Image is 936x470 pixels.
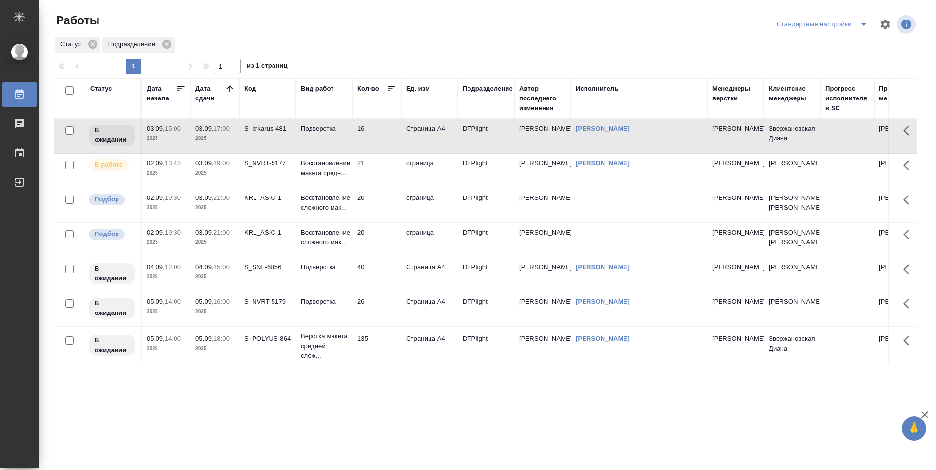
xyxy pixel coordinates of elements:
[897,223,921,246] button: Здесь прячутся важные кнопки
[764,223,820,257] td: [PERSON_NAME], [PERSON_NAME]
[301,158,348,178] p: Восстановление макета средн...
[195,84,225,103] div: Дата сдачи
[874,257,931,292] td: [PERSON_NAME]
[352,257,401,292] td: 40
[88,124,136,147] div: Исполнитель назначен, приступать к работе пока рано
[55,37,100,53] div: Статус
[165,194,181,201] p: 19:30
[764,119,820,153] td: Звержановская Диана
[514,154,571,188] td: [PERSON_NAME]
[897,257,921,281] button: Здесь прячутся важные кнопки
[764,292,820,326] td: [PERSON_NAME]
[401,292,458,326] td: Страница А4
[147,168,186,178] p: 2025
[95,298,129,318] p: В ожидании
[147,237,186,247] p: 2025
[195,168,234,178] p: 2025
[764,257,820,292] td: [PERSON_NAME]
[108,39,158,49] p: Подразделение
[352,329,401,363] td: 135
[88,297,136,320] div: Исполнитель назначен, приступать к работе пока рано
[165,159,181,167] p: 13:43
[712,193,759,203] p: [PERSON_NAME]
[458,329,514,363] td: DTPlight
[769,84,816,103] div: Клиентские менеджеры
[195,335,214,342] p: 05.09,
[214,125,230,132] p: 17:00
[352,154,401,188] td: 21
[874,329,931,363] td: [PERSON_NAME]
[165,263,181,271] p: 12:00
[60,39,84,49] p: Статус
[244,84,256,94] div: Код
[165,229,181,236] p: 19:30
[195,125,214,132] p: 03.09,
[88,158,136,172] div: Исполнитель выполняет работу
[95,125,129,145] p: В ожидании
[88,193,136,206] div: Можно подбирать исполнителей
[214,194,230,201] p: 21:00
[147,194,165,201] p: 02.09,
[897,292,921,315] button: Здесь прячутся важные кнопки
[458,119,514,153] td: DTPlight
[102,37,175,53] div: Подразделение
[576,335,630,342] a: [PERSON_NAME]
[195,298,214,305] p: 05.09,
[712,228,759,237] p: [PERSON_NAME]
[214,229,230,236] p: 21:00
[301,297,348,307] p: Подверстка
[147,335,165,342] p: 05.09,
[514,223,571,257] td: [PERSON_NAME]
[214,159,230,167] p: 19:00
[514,188,571,222] td: [PERSON_NAME]
[458,257,514,292] td: DTPlight
[244,124,291,134] div: S_krkarus-481
[352,292,401,326] td: 26
[244,228,291,237] div: KRL_ASIC-1
[825,84,869,113] div: Прогресс исполнителя в SC
[90,84,112,94] div: Статус
[458,292,514,326] td: DTPlight
[147,134,186,143] p: 2025
[406,84,430,94] div: Ед. изм
[514,257,571,292] td: [PERSON_NAME]
[195,237,234,247] p: 2025
[712,124,759,134] p: [PERSON_NAME]
[301,193,348,213] p: Восстановление сложного мак...
[576,125,630,132] a: [PERSON_NAME]
[147,272,186,282] p: 2025
[301,332,348,361] p: Верстка макета средней слож...
[401,119,458,153] td: Страница А4
[874,223,931,257] td: [PERSON_NAME]
[214,298,230,305] p: 16:00
[514,119,571,153] td: [PERSON_NAME]
[301,84,334,94] div: Вид работ
[764,188,820,222] td: [PERSON_NAME], [PERSON_NAME]
[195,229,214,236] p: 03.09,
[401,188,458,222] td: страница
[147,84,176,103] div: Дата начала
[214,263,230,271] p: 15:00
[519,84,566,113] div: Автор последнего изменения
[195,263,214,271] p: 04.09,
[95,160,123,170] p: В работе
[165,335,181,342] p: 14:00
[301,262,348,272] p: Подверстка
[874,13,897,36] span: Настроить таблицу
[54,13,99,28] span: Работы
[195,159,214,167] p: 03.09,
[458,188,514,222] td: DTPlight
[764,154,820,188] td: [PERSON_NAME]
[88,262,136,285] div: Исполнитель назначен, приступать к работе пока рано
[147,263,165,271] p: 04.09,
[879,84,926,103] div: Проектные менеджеры
[195,194,214,201] p: 03.09,
[301,228,348,247] p: Восстановление сложного мак...
[514,329,571,363] td: [PERSON_NAME]
[764,329,820,363] td: Звержановская Диана
[247,60,288,74] span: из 1 страниц
[401,257,458,292] td: Страница А4
[165,298,181,305] p: 14:00
[458,154,514,188] td: DTPlight
[458,223,514,257] td: DTPlight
